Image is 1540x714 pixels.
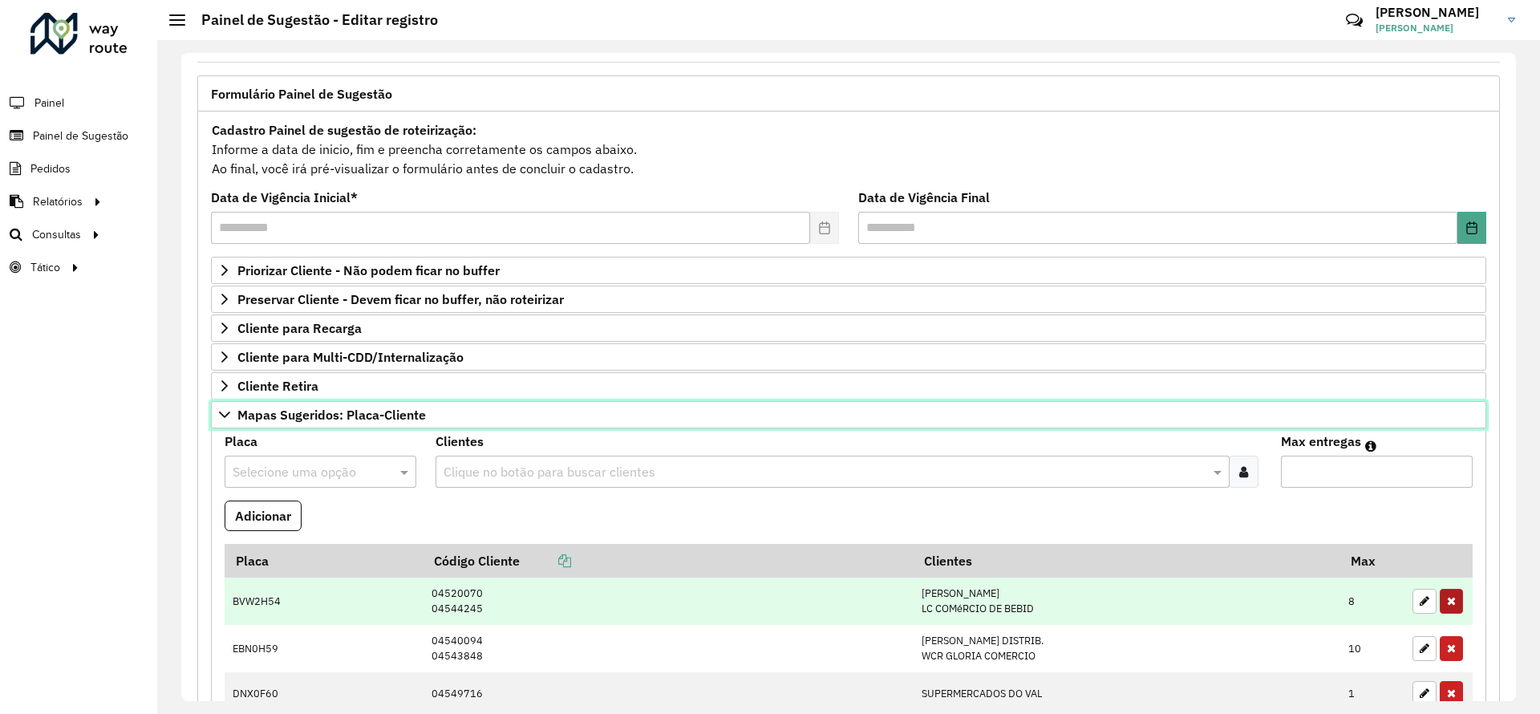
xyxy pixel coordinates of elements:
[913,578,1339,625] td: [PERSON_NAME] LC COMéRCIO DE BEBID
[1376,5,1496,20] h3: [PERSON_NAME]
[225,672,423,714] td: DNX0F60
[913,544,1339,578] th: Clientes
[237,264,500,277] span: Priorizar Cliente - Não podem ficar no buffer
[225,432,257,451] label: Placa
[225,501,302,531] button: Adicionar
[32,226,81,243] span: Consultas
[30,160,71,177] span: Pedidos
[211,87,392,100] span: Formulário Painel de Sugestão
[858,188,990,207] label: Data de Vigência Final
[225,544,423,578] th: Placa
[225,578,423,625] td: BVW2H54
[211,257,1486,284] a: Priorizar Cliente - Não podem ficar no buffer
[1376,21,1496,35] span: [PERSON_NAME]
[1340,578,1404,625] td: 8
[185,11,438,29] h2: Painel de Sugestão - Editar registro
[1457,212,1486,244] button: Choose Date
[34,95,64,112] span: Painel
[913,625,1339,672] td: [PERSON_NAME] DISTRIB. WCR GLORIA COMERCIO
[1340,625,1404,672] td: 10
[237,351,464,363] span: Cliente para Multi-CDD/Internalização
[237,322,362,335] span: Cliente para Recarga
[30,259,60,276] span: Tático
[211,120,1486,179] div: Informe a data de inicio, fim e preencha corretamente os campos abaixo. Ao final, você irá pré-vi...
[520,553,571,569] a: Copiar
[225,625,423,672] td: EBN0H59
[423,544,913,578] th: Código Cliente
[211,343,1486,371] a: Cliente para Multi-CDD/Internalização
[423,672,913,714] td: 04549716
[212,122,476,138] strong: Cadastro Painel de sugestão de roteirização:
[1281,432,1361,451] label: Max entregas
[211,401,1486,428] a: Mapas Sugeridos: Placa-Cliente
[211,188,358,207] label: Data de Vigência Inicial
[423,578,913,625] td: 04520070 04544245
[237,379,318,392] span: Cliente Retira
[211,286,1486,313] a: Preservar Cliente - Devem ficar no buffer, não roteirizar
[1340,672,1404,714] td: 1
[436,432,484,451] label: Clientes
[1365,440,1376,452] em: Máximo de clientes que serão colocados na mesma rota com os clientes informados
[211,372,1486,400] a: Cliente Retira
[237,293,564,306] span: Preservar Cliente - Devem ficar no buffer, não roteirizar
[1337,3,1372,38] a: Contato Rápido
[211,314,1486,342] a: Cliente para Recarga
[33,193,83,210] span: Relatórios
[1340,544,1404,578] th: Max
[237,408,426,421] span: Mapas Sugeridos: Placa-Cliente
[33,128,128,144] span: Painel de Sugestão
[913,672,1339,714] td: SUPERMERCADOS DO VAL
[423,625,913,672] td: 04540094 04543848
